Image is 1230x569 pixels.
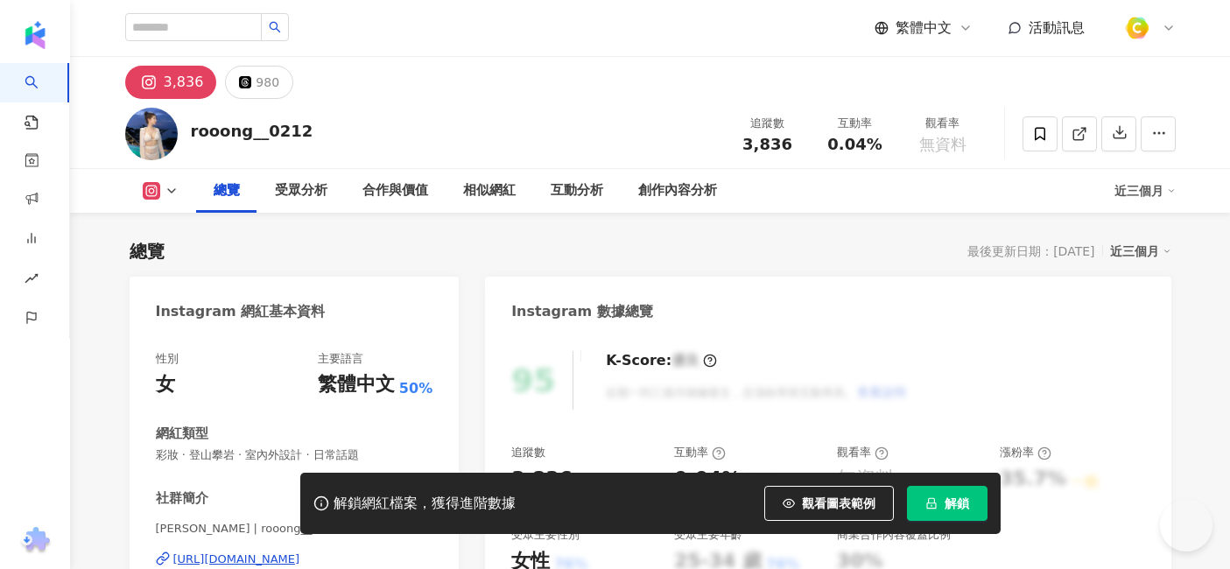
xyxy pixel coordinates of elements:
div: 受眾主要年齡 [674,527,742,543]
div: 近三個月 [1110,240,1171,263]
div: 無資料 [837,466,895,493]
div: 主要語言 [318,351,363,367]
div: 互動分析 [551,180,603,201]
button: 解鎖 [907,486,988,521]
div: 總覽 [130,239,165,263]
span: search [269,21,281,33]
div: 合作與價值 [362,180,428,201]
div: 解鎖網紅檔案，獲得進階數據 [334,495,516,513]
span: 活動訊息 [1029,19,1085,36]
div: 創作內容分析 [638,180,717,201]
a: [URL][DOMAIN_NAME] [156,551,433,567]
div: 女 [156,371,175,398]
div: 總覽 [214,180,240,201]
div: Instagram 數據總覽 [511,302,653,321]
div: 最後更新日期：[DATE] [967,244,1094,258]
div: 追蹤數 [511,445,545,460]
span: 解鎖 [945,496,969,510]
span: 彩妝 · 登山攀岩 · 室內外設計 · 日常話題 [156,447,433,463]
div: rooong__0212 [191,120,313,142]
div: 近三個月 [1114,177,1176,205]
div: 商業合作內容覆蓋比例 [837,527,951,543]
div: 相似網紅 [463,180,516,201]
span: 3,836 [742,135,792,153]
span: rise [25,261,39,300]
img: chrome extension [18,527,53,555]
span: 繁體中文 [896,18,952,38]
button: 觀看圖表範例 [764,486,894,521]
img: KOL Avatar [125,108,178,160]
div: 0.04% [674,466,741,493]
div: 漲粉率 [1000,445,1051,460]
div: 追蹤數 [734,115,801,132]
span: 50% [399,379,432,398]
span: 無資料 [919,136,966,153]
div: 性別 [156,351,179,367]
span: 0.04% [827,136,882,153]
div: [URL][DOMAIN_NAME] [173,551,300,567]
div: 互動率 [674,445,726,460]
img: logo icon [21,21,49,49]
div: 3,836 [164,70,204,95]
div: 網紅類型 [156,425,208,443]
div: 互動率 [822,115,889,132]
div: 繁體中文 [318,371,395,398]
span: lock [925,497,938,509]
div: 受眾主要性別 [511,527,580,543]
div: K-Score : [606,351,717,370]
img: %E6%96%B9%E5%BD%A2%E7%B4%94.png [1121,11,1154,45]
div: 觀看率 [910,115,976,132]
div: 觀看率 [837,445,889,460]
div: Instagram 網紅基本資料 [156,302,326,321]
div: 受眾分析 [275,180,327,201]
span: 觀看圖表範例 [802,496,875,510]
div: 3,836 [511,466,573,493]
button: 3,836 [125,66,217,99]
a: search [25,63,60,131]
div: 980 [256,70,279,95]
button: 980 [225,66,293,99]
